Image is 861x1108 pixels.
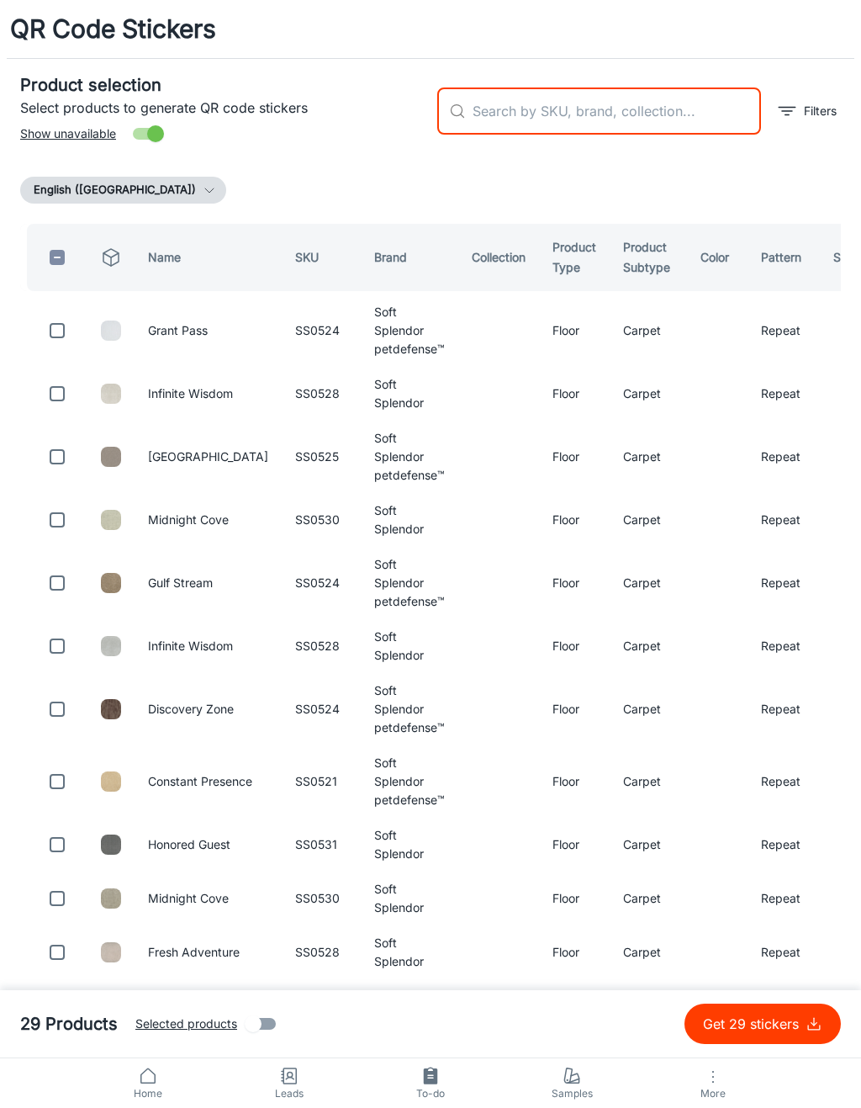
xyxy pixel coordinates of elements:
td: Carpet [610,370,687,417]
td: Hidden Treasure [135,983,282,1030]
td: Carpet [610,749,687,814]
button: Get 29 stickers [684,1004,841,1044]
td: Carpet [610,298,687,363]
button: English ([GEOGRAPHIC_DATA]) [20,177,226,204]
td: Soft Splendor petdefense™ [361,676,458,742]
td: Floor [539,424,610,490]
th: Product Subtype [610,224,687,291]
th: Name [135,224,282,291]
td: Discovery Zone [135,676,282,742]
td: SS0524 [282,676,361,742]
td: Floor [539,298,610,363]
td: SS0528 [282,983,361,1030]
td: Carpet [610,929,687,976]
span: To-do [370,1086,491,1101]
input: Search by SKU, brand, collection... [473,87,761,135]
button: filter [774,98,841,125]
td: SS0525 [282,424,361,490]
span: Samples [511,1086,632,1101]
td: Repeat [747,623,820,670]
p: Get 29 stickers [703,1014,806,1034]
td: Carpet [610,550,687,616]
p: Select products to generate QR code stickers [20,98,424,118]
span: Show unavailable [20,125,116,143]
p: Filters [804,102,837,120]
td: Honored Guest [135,821,282,868]
td: SS0530 [282,496,361,543]
td: Repeat [747,370,820,417]
td: Floor [539,821,610,868]
td: SS0531 [282,821,361,868]
h1: QR Code Stickers [10,10,216,48]
h5: Product selection [20,72,424,98]
td: Repeat [747,929,820,976]
td: Floor [539,623,610,670]
span: Selected products [135,1015,237,1033]
td: SS0528 [282,929,361,976]
th: SKU [282,224,361,291]
td: Soft Splendor [361,370,458,417]
td: Gulf Stream [135,550,282,616]
a: To-do [360,1058,501,1108]
td: Soft Splendor [361,875,458,922]
td: Repeat [747,496,820,543]
td: Repeat [747,676,820,742]
th: Brand [361,224,458,291]
td: Floor [539,875,610,922]
span: Leads [229,1086,350,1101]
td: SS0530 [282,875,361,922]
td: Soft Splendor petdefense™ [361,424,458,490]
td: SS0524 [282,298,361,363]
td: Repeat [747,550,820,616]
td: [GEOGRAPHIC_DATA] [135,424,282,490]
h5: 29 Products [20,1011,118,1036]
button: More [642,1058,784,1108]
td: SS0524 [282,550,361,616]
td: Floor [539,496,610,543]
td: Carpet [610,821,687,868]
td: Carpet [610,623,687,670]
a: Samples [501,1058,642,1108]
td: Midnight Cove [135,875,282,922]
td: SS0521 [282,749,361,814]
td: SS0528 [282,623,361,670]
td: Soft Splendor [361,983,458,1030]
th: Pattern [747,224,820,291]
td: Floor [539,676,610,742]
td: Soft Splendor [361,821,458,868]
td: Soft Splendor petdefense™ [361,298,458,363]
td: Repeat [747,875,820,922]
td: Infinite Wisdom [135,370,282,417]
span: Home [87,1086,209,1101]
td: Fresh Adventure [135,929,282,976]
td: Soft Splendor [361,496,458,543]
td: SS0528 [282,370,361,417]
td: Floor [539,749,610,814]
td: Infinite Wisdom [135,623,282,670]
td: Soft Splendor [361,623,458,670]
td: Repeat [747,424,820,490]
td: Repeat [747,821,820,868]
td: Floor [539,370,610,417]
td: Soft Splendor petdefense™ [361,550,458,616]
td: Carpet [610,496,687,543]
td: Carpet [610,875,687,922]
td: Floor [539,550,610,616]
td: Repeat [747,749,820,814]
span: More [652,1087,774,1100]
td: Midnight Cove [135,496,282,543]
td: Soft Splendor [361,929,458,976]
a: Home [77,1058,219,1108]
th: Color [687,224,747,291]
td: Carpet [610,676,687,742]
th: Collection [458,224,539,291]
td: Floor [539,983,610,1030]
td: Soft Splendor petdefense™ [361,749,458,814]
td: Carpet [610,424,687,490]
td: Floor [539,929,610,976]
td: Grant Pass [135,298,282,363]
a: Leads [219,1058,360,1108]
td: Constant Presence [135,749,282,814]
td: Repeat [747,983,820,1030]
td: Repeat [747,298,820,363]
